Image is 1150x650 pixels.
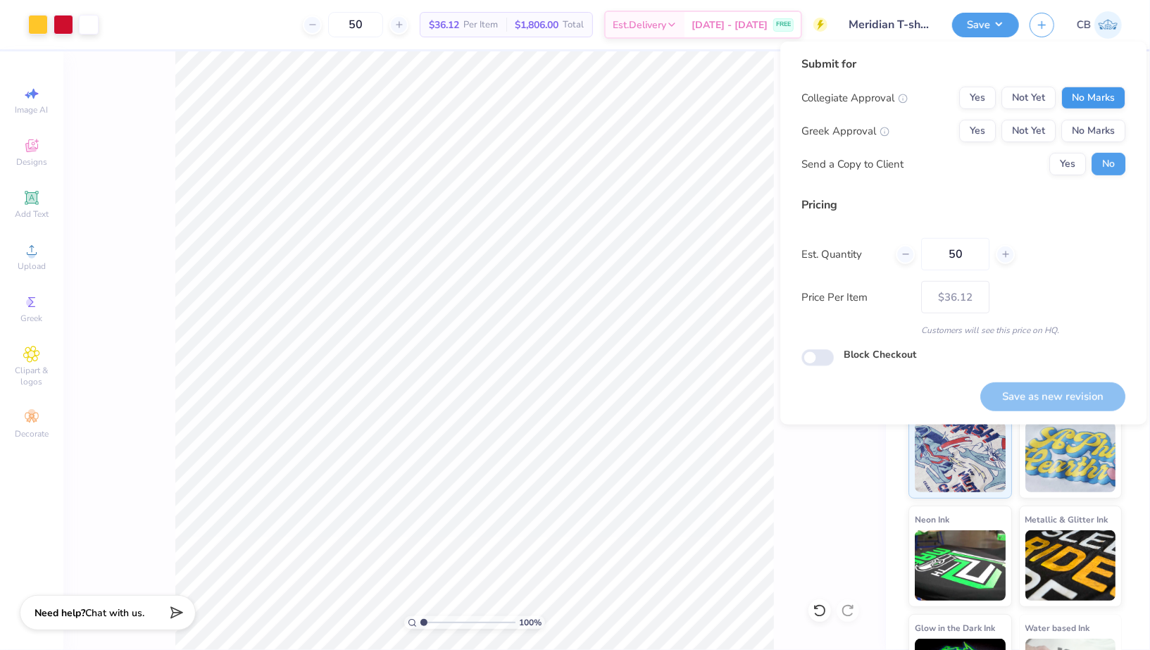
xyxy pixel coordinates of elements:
img: Metallic & Glitter Ink [1025,530,1116,601]
div: Customers will see this price on HQ. [801,324,1125,337]
span: Glow in the Dark Ink [915,620,995,635]
img: Standard [915,422,1006,492]
img: Puff Ink [1025,422,1116,492]
span: 100 % [519,616,542,629]
span: Neon Ink [915,512,949,527]
input: Untitled Design [838,11,942,39]
label: Price Per Item [801,289,911,306]
button: Not Yet [1001,87,1056,109]
span: Clipart & logos [7,365,56,387]
span: Upload [18,261,46,272]
span: Decorate [15,428,49,439]
button: Yes [959,87,996,109]
button: Save [952,13,1019,37]
label: Block Checkout [844,347,916,362]
img: Chhavi Bansal [1094,11,1122,39]
span: Per Item [463,18,498,32]
div: Send a Copy to Client [801,156,904,173]
span: Designs [16,156,47,168]
span: Total [563,18,584,32]
label: Est. Quantity [801,246,885,263]
input: – – [328,12,383,37]
span: Image AI [15,104,49,115]
span: FREE [776,20,791,30]
span: Add Text [15,208,49,220]
button: Yes [959,120,996,142]
img: Neon Ink [915,530,1006,601]
a: CB [1077,11,1122,39]
span: Greek [21,313,43,324]
span: Metallic & Glitter Ink [1025,512,1108,527]
span: Chat with us. [85,606,144,620]
button: Yes [1049,153,1086,175]
button: Not Yet [1001,120,1056,142]
input: – – [921,238,989,270]
span: CB [1077,17,1091,33]
div: Collegiate Approval [801,90,908,106]
div: Submit for [801,56,1125,73]
span: Est. Delivery [613,18,666,32]
div: Pricing [801,196,1125,213]
span: [DATE] - [DATE] [692,18,768,32]
span: $1,806.00 [515,18,558,32]
strong: Need help? [35,606,85,620]
div: Greek Approval [801,123,889,139]
button: No Marks [1061,87,1125,109]
span: $36.12 [429,18,459,32]
button: No Marks [1061,120,1125,142]
span: Water based Ink [1025,620,1090,635]
button: No [1092,153,1125,175]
